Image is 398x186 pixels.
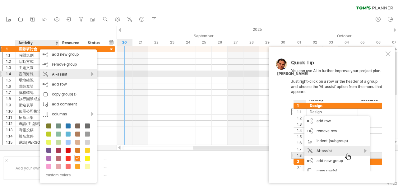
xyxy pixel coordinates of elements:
div: Wednesday, 1 October 2025 [291,39,307,46]
div: add new group [40,49,97,59]
div: Thursday, 2 October 2025 [307,39,323,46]
div: .... [104,156,156,161]
div: add row [40,79,97,89]
div: 1.1 [6,52,15,58]
div: Sunday, 5 October 2025 [354,39,370,46]
div: Tuesday, 30 September 2025 [275,39,291,46]
div: 海報投稿 [19,127,56,133]
span: remove group [52,62,77,67]
div: Quick Tip [291,60,384,68]
div: [PERSON_NAME] [277,71,308,77]
div: 1.4 [6,71,15,77]
div: 議程確認 [19,90,56,95]
div: 1.3 [6,65,15,71]
div: 講師邀請 [19,83,56,89]
div: 宣傳海報 [19,71,56,77]
div: 1.2 [6,58,15,64]
div: 主題文宣 [19,65,56,71]
div: 1.9 [6,102,15,108]
div: Friday, 26 September 2025 [212,39,228,46]
div: Add your own logo [3,156,61,180]
div: copy group(s) [40,89,97,99]
div: 1.12 [6,121,15,127]
div: 1 [6,46,15,52]
div: Wednesday, 24 September 2025 [180,39,196,46]
div: Monday, 29 September 2025 [259,39,275,46]
div: Activity [18,40,56,46]
div: 1.11 [6,114,15,120]
div: 國際研討會 [19,46,56,52]
div: 佈展公司接洽 [19,108,56,114]
div: Sunday, 21 September 2025 [132,39,148,46]
div: 執行團隊成立 [19,96,56,102]
div: 1.15 [6,139,15,145]
div: Status [88,40,101,46]
div: AI-assist [40,69,97,79]
div: Monday, 6 October 2025 [370,39,386,46]
div: v 422 [387,181,397,186]
div: Saturday, 20 September 2025 [117,39,132,46]
div: custom colors... [43,171,92,179]
div: Thursday, 25 September 2025 [196,39,212,46]
div: 邀請[PERSON_NAME] [19,139,56,145]
div: 報名宣傳 [19,133,56,139]
div: Resource [62,40,81,46]
div: .... [104,164,156,169]
div: 網站表單 [19,102,56,108]
div: Friday, 3 October 2025 [323,39,339,46]
div: 招商上架 [19,114,56,120]
div: 1.5 [6,77,15,83]
div: Monday, 22 September 2025 [148,39,164,46]
div: 1.6 [6,83,15,89]
div: add comment [40,99,97,109]
div: Sunday, 28 September 2025 [243,39,259,46]
div: You can use AI to further improve your project plan. Just right-click on a row or the header of a... [291,60,384,171]
div: Tuesday, 23 September 2025 [164,39,180,46]
div: 場地確認 [19,77,56,83]
div: 1.13 [6,127,15,133]
div: Saturday, 4 October 2025 [339,39,354,46]
div: Saturday, 27 September 2025 [228,39,243,46]
div: 時間規劃 [19,52,56,58]
div: 活動方式 [19,58,56,64]
div: 1.14 [6,133,15,139]
div: 邀請(主協辦貴賓) [19,121,56,127]
div: 1.10 [6,108,15,114]
div: columns [40,109,97,119]
div: .... [104,172,156,177]
div: 1.7 [6,90,15,95]
div: 1.8 [6,96,15,102]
